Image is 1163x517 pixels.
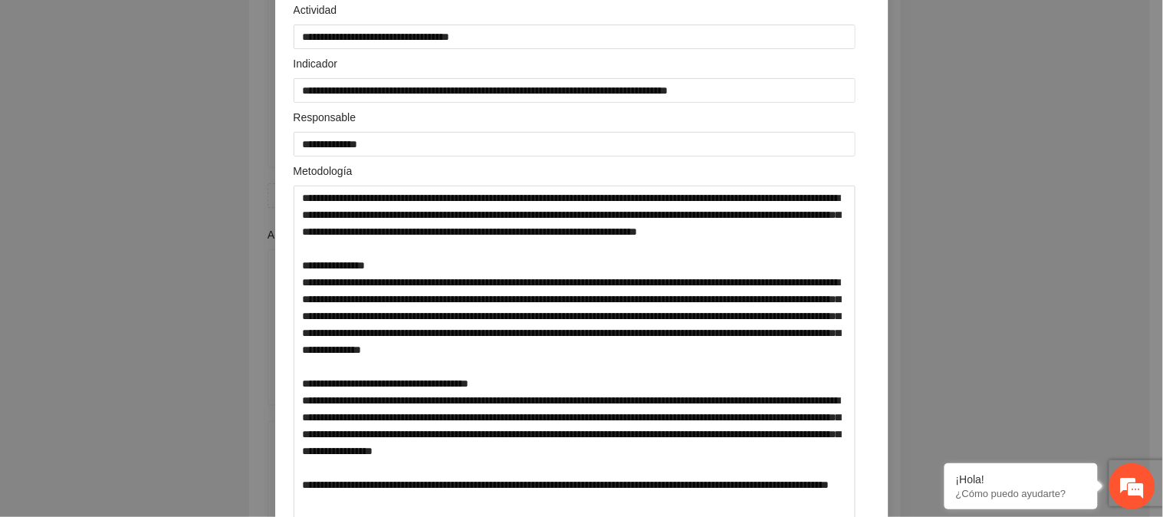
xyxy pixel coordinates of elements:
span: Indicador [294,55,343,72]
span: Actividad [294,2,343,18]
span: Responsable [294,109,363,126]
span: No hay ninguna conversación en curso [38,193,261,348]
div: Conversaciones [80,79,258,98]
div: Chatear ahora [83,371,218,400]
p: ¿Cómo puedo ayudarte? [956,488,1086,499]
span: Metodología [294,163,359,179]
div: Minimizar ventana de chat en vivo [251,8,288,44]
div: ¡Hola! [956,473,1086,486]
